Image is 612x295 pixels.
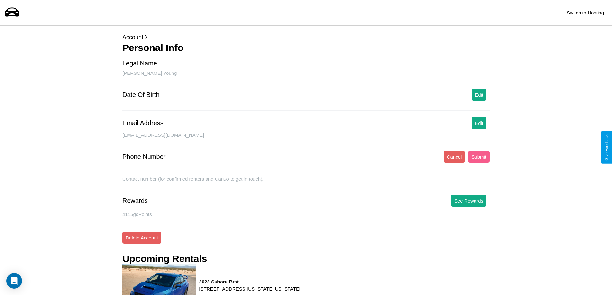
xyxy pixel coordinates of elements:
[122,176,490,188] div: Contact number (for confirmed renters and CarGo to get in touch).
[468,151,490,163] button: Submit
[122,60,157,67] div: Legal Name
[122,119,164,127] div: Email Address
[563,7,607,19] button: Switch to Hosting
[122,132,490,144] div: [EMAIL_ADDRESS][DOMAIN_NAME]
[122,91,160,99] div: Date Of Birth
[472,89,486,101] button: Edit
[6,273,22,289] div: Open Intercom Messenger
[199,284,301,293] p: [STREET_ADDRESS][US_STATE][US_STATE]
[444,151,465,163] button: Cancel
[122,197,148,204] div: Rewards
[122,42,490,53] h3: Personal Info
[472,117,486,129] button: Edit
[122,253,207,264] h3: Upcoming Rentals
[122,153,166,161] div: Phone Number
[604,134,609,161] div: Give Feedback
[199,279,301,284] h3: 2022 Subaru Brat
[122,32,490,42] p: Account
[122,70,490,82] div: [PERSON_NAME] Young
[451,195,486,207] button: See Rewards
[122,232,161,244] button: Delete Account
[122,210,490,219] p: 4115 goPoints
